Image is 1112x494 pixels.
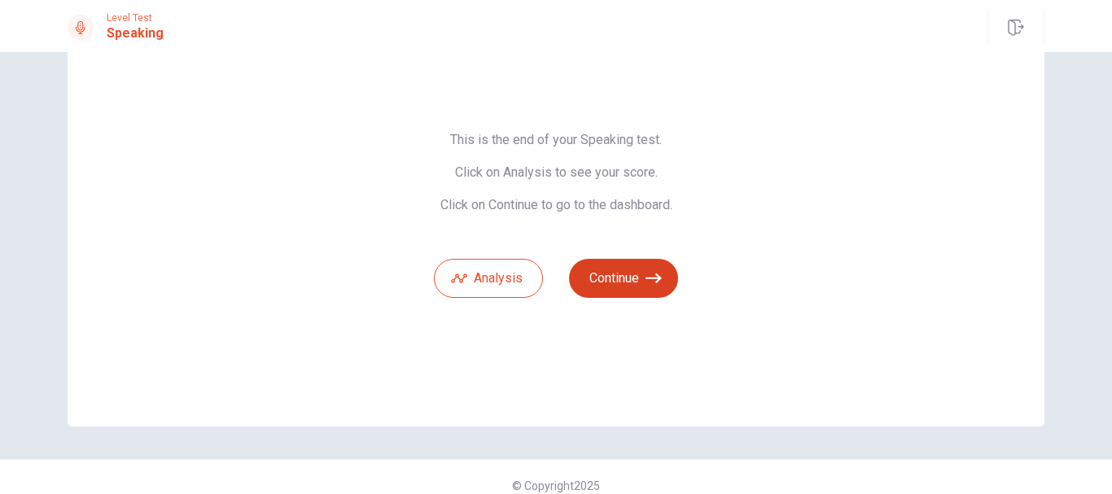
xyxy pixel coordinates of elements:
button: Continue [569,259,678,298]
button: Analysis [434,259,543,298]
span: © Copyright 2025 [512,479,600,492]
span: Level Test [107,12,164,24]
h1: Speaking [107,24,164,43]
span: This is the end of your Speaking test. Click on Analysis to see your score. Click on Continue to ... [434,132,678,213]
